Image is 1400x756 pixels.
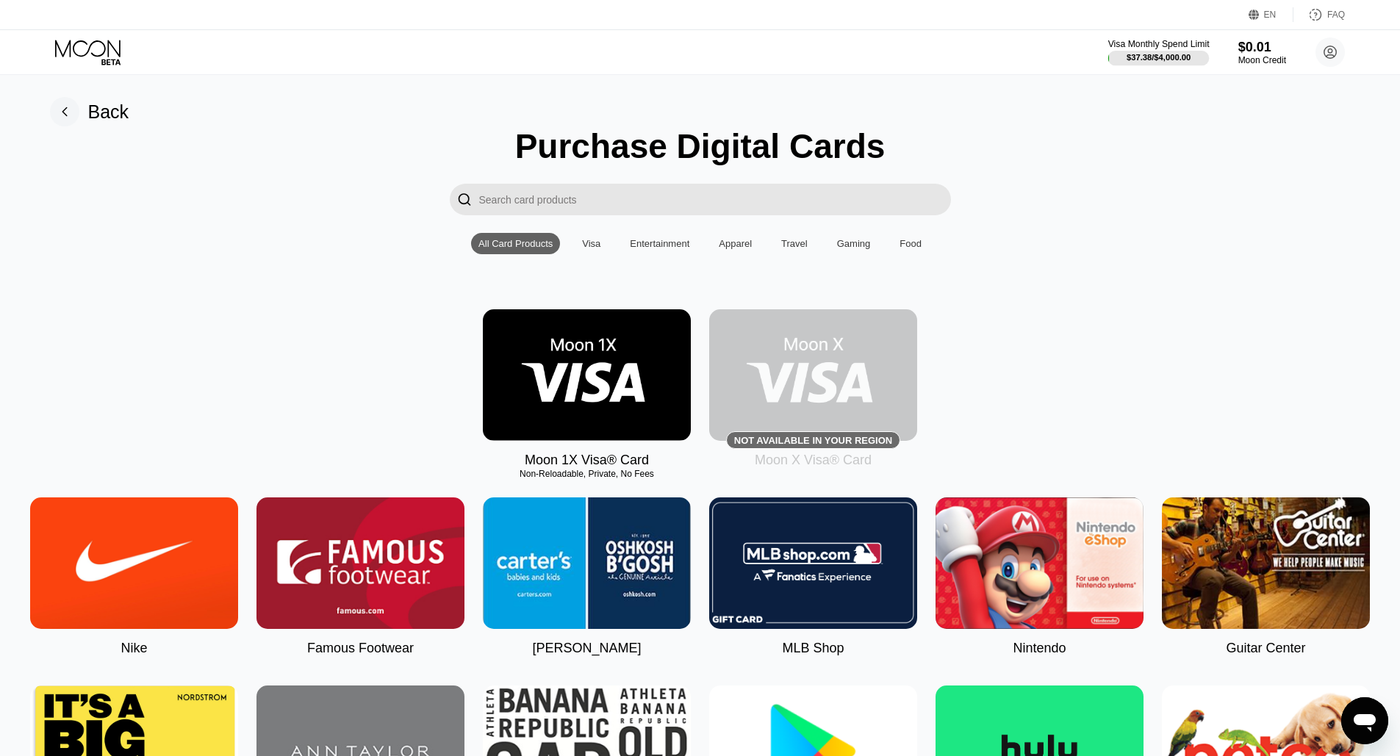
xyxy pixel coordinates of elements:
div: EN [1249,7,1293,22]
div: Purchase Digital Cards [515,126,886,166]
div: Moon X Visa® Card [755,453,872,468]
div: Food [900,238,922,249]
div: Back [50,97,129,126]
div: $0.01 [1238,40,1286,55]
div: Not available in your region [709,309,917,441]
div: Travel [781,238,808,249]
div: Entertainment [630,238,689,249]
div: Gaming [837,238,871,249]
div: FAQ [1293,7,1345,22]
div: Travel [774,233,815,254]
div: Gaming [830,233,878,254]
div: Back [88,101,129,123]
div: Moon 1X Visa® Card [525,453,649,468]
div: Apparel [711,233,759,254]
div: Visa Monthly Spend Limit$37.38/$4,000.00 [1109,39,1208,65]
div: FAQ [1327,10,1345,20]
div: Visa [575,233,608,254]
div: Visa Monthly Spend Limit [1108,39,1210,49]
div: Guitar Center [1226,641,1305,656]
div: Non-Reloadable, Private, No Fees [483,469,691,479]
div: Moon Credit [1238,55,1286,65]
div: $0.01Moon Credit [1238,40,1286,65]
div: Not available in your region [734,435,892,446]
div: [PERSON_NAME] [532,641,641,656]
div: Visa [582,238,600,249]
div: Famous Footwear [307,641,414,656]
div: EN [1264,10,1277,20]
div: All Card Products [478,238,553,249]
div: Nike [121,641,147,656]
div: MLB Shop [782,641,844,656]
div: All Card Products [471,233,560,254]
div: Food [892,233,929,254]
div:  [457,191,472,208]
iframe: Button to launch messaging window [1341,697,1388,744]
div: Apparel [719,238,752,249]
div: $37.38 / $4,000.00 [1127,53,1191,62]
input: Search card products [479,184,951,215]
div: Entertainment [622,233,697,254]
div:  [450,184,479,215]
div: Nintendo [1013,641,1066,656]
